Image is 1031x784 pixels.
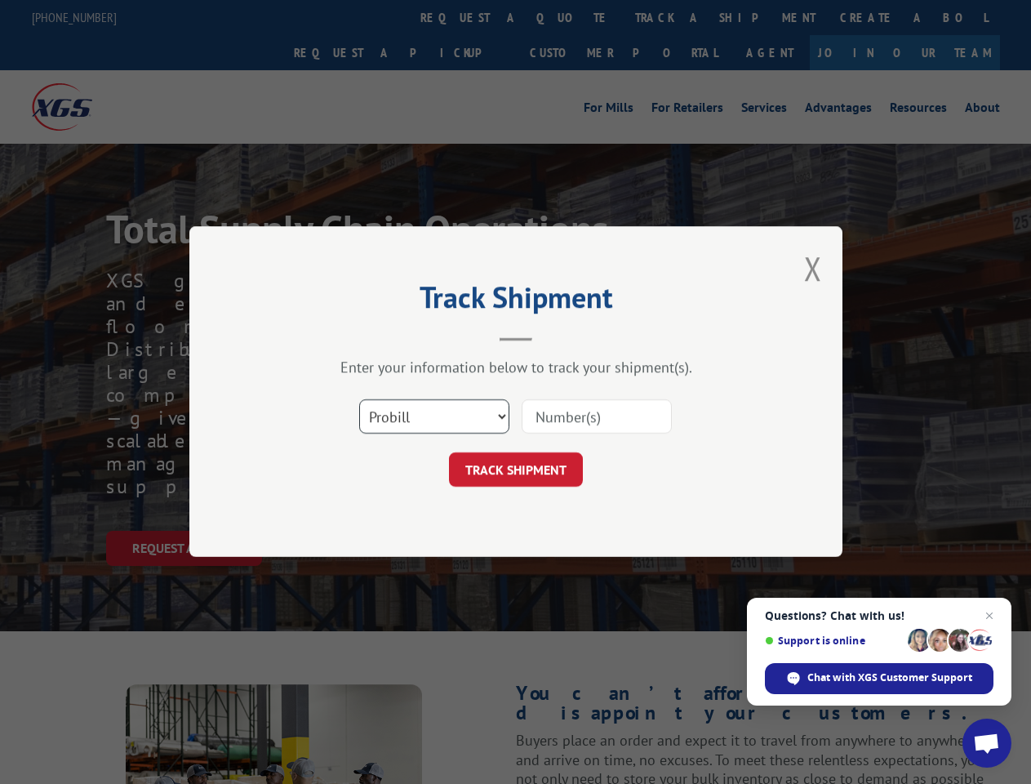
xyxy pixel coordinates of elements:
[804,247,822,290] button: Close modal
[962,719,1011,768] a: Open chat
[807,670,972,685] span: Chat with XGS Customer Support
[449,453,583,488] button: TRACK SHIPMENT
[271,359,761,377] div: Enter your information below to track your shipment(s).
[765,609,993,622] span: Questions? Chat with us!
[522,400,672,434] input: Number(s)
[271,286,761,317] h2: Track Shipment
[765,663,993,694] span: Chat with XGS Customer Support
[765,635,902,647] span: Support is online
